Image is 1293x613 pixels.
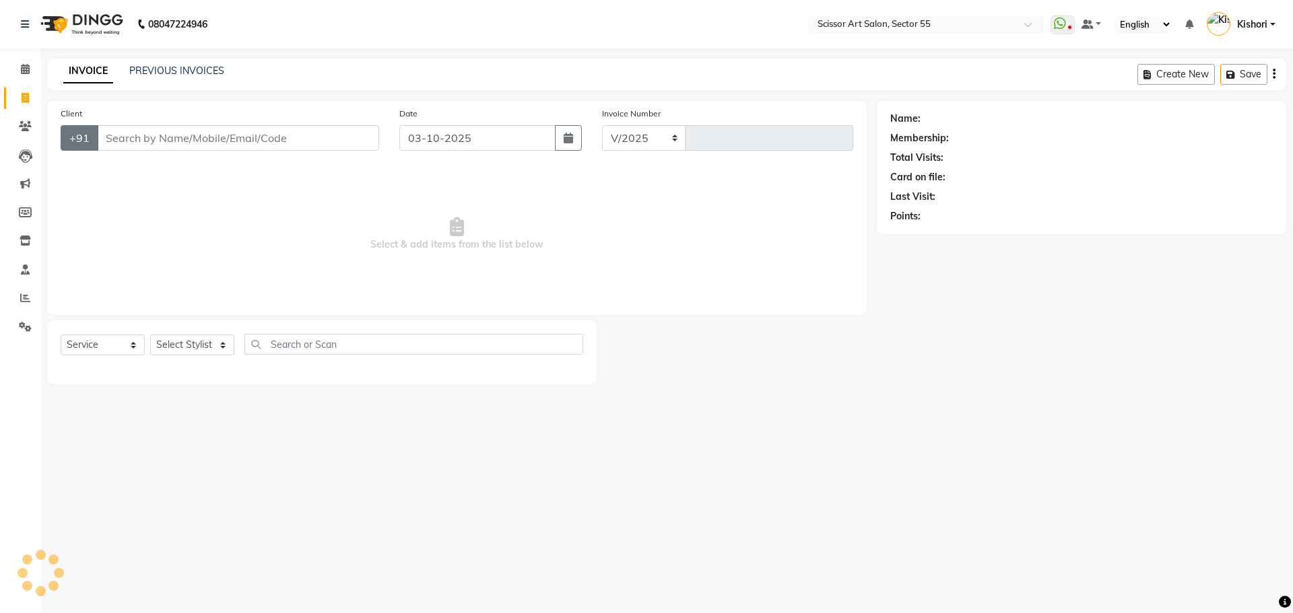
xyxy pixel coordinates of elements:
button: Save [1220,64,1267,85]
span: Select & add items from the list below [61,167,853,301]
input: Search or Scan [244,334,583,355]
b: 08047224946 [148,5,207,43]
div: Name: [890,112,921,126]
label: Invoice Number [602,108,661,120]
input: Search by Name/Mobile/Email/Code [97,125,379,151]
label: Date [399,108,418,120]
div: Last Visit: [890,190,935,204]
label: Client [61,108,82,120]
a: INVOICE [63,59,113,83]
img: logo [34,5,127,43]
span: Kishori [1237,17,1267,32]
a: PREVIOUS INVOICES [129,65,224,77]
div: Membership: [890,131,949,145]
div: Points: [890,209,921,223]
div: Card on file: [890,170,946,184]
img: Kishori [1207,12,1230,36]
button: Create New [1137,64,1215,85]
button: +91 [61,125,98,151]
div: Total Visits: [890,151,943,165]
